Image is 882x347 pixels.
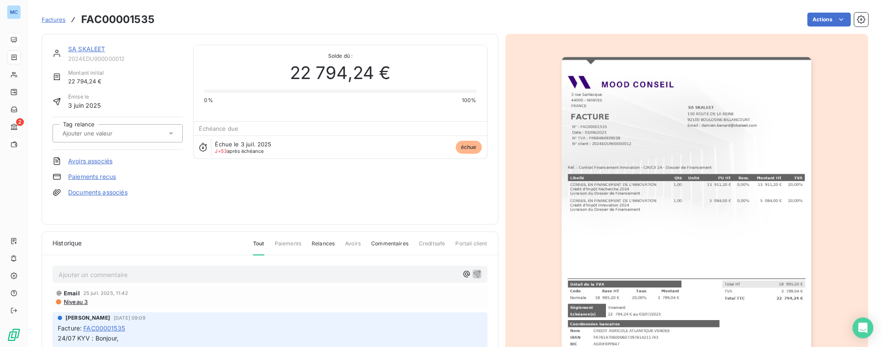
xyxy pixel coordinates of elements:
[312,240,335,254] span: Relances
[455,240,487,254] span: Portail client
[253,240,264,255] span: Tout
[16,118,24,126] span: 2
[215,141,271,148] span: Échue le 3 juil. 2025
[68,188,128,197] a: Documents associés
[68,93,101,101] span: Émise le
[58,334,118,342] span: 24/07 KYV : Bonjour,
[290,60,391,86] span: 22 794,24 €
[63,298,88,305] span: Niveau 3
[456,141,482,154] span: échue
[199,125,238,132] span: Échéance due
[114,315,145,321] span: [DATE] 09:09
[215,148,227,154] span: J+53
[68,45,105,53] a: SA SKALEET
[81,12,155,27] h3: FAC00001535
[42,16,66,23] span: Factures
[68,69,104,77] span: Montant initial
[7,328,21,342] img: Logo LeanPay
[64,290,80,297] span: Email
[419,240,445,254] span: Creditsafe
[807,13,851,26] button: Actions
[66,314,110,322] span: [PERSON_NAME]
[215,149,263,154] span: après échéance
[371,240,408,254] span: Commentaires
[62,129,149,137] input: Ajouter une valeur
[68,101,101,110] span: 3 juin 2025
[852,317,873,338] div: Open Intercom Messenger
[58,324,82,333] span: Facture :
[7,5,21,19] div: MC
[68,157,112,165] a: Avoirs associés
[68,172,116,181] a: Paiements reçus
[204,52,476,60] span: Solde dû :
[42,15,66,24] a: Factures
[275,240,301,254] span: Paiements
[68,77,104,86] span: 22 794,24 €
[204,96,213,104] span: 0%
[462,96,477,104] span: 100%
[83,324,125,333] span: FAC00001535
[53,239,82,248] span: Historique
[83,291,128,296] span: 25 juil. 2025, 11:42
[68,55,183,62] span: 2024EDU900000012
[7,120,20,134] a: 2
[345,240,361,254] span: Avoirs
